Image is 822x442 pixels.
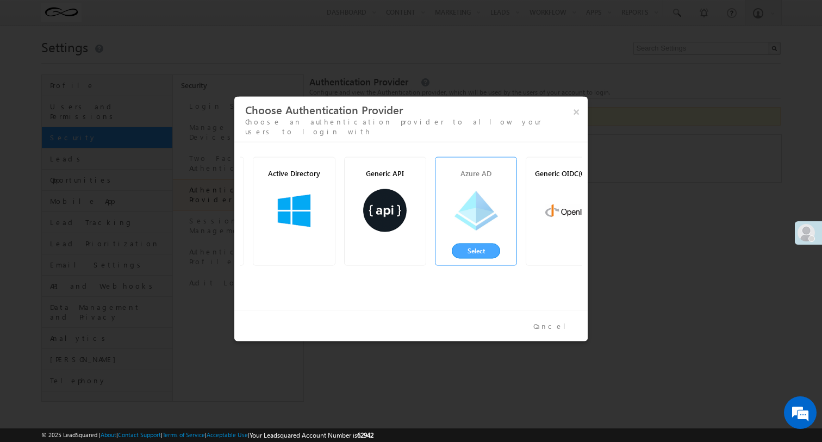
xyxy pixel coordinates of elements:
[525,318,582,334] button: Cancel
[163,431,205,438] a: Terms of Service
[118,431,161,438] a: Contact Support
[452,243,501,258] button: Select
[207,431,248,438] a: Acceptable Use
[245,116,541,135] span: Choose an authentication provider to allow your users to login with
[526,157,607,189] div: Generic OIDC(Okta)
[253,157,334,189] div: Active Directory
[250,431,373,439] span: Your Leadsquared Account Number is
[435,157,516,189] div: Azure AD
[41,430,373,440] span: © 2025 LeadSquared | | | | |
[345,157,426,189] div: Generic API
[357,431,373,439] span: 62942
[568,102,585,121] button: ×
[245,102,585,116] h3: Choose Authentication Provider
[101,431,116,438] a: About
